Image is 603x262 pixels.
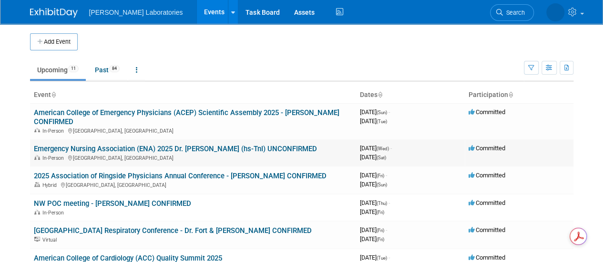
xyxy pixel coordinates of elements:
[469,145,505,152] span: Committed
[360,181,387,188] span: [DATE]
[360,154,386,161] span: [DATE]
[377,146,389,151] span: (Wed)
[42,182,60,188] span: Hybrid
[34,181,352,188] div: [GEOGRAPHIC_DATA], [GEOGRAPHIC_DATA]
[377,210,384,215] span: (Fri)
[356,87,465,103] th: Dates
[490,4,534,21] a: Search
[51,91,56,98] a: Sort by Event Name
[386,226,387,233] span: -
[377,255,387,261] span: (Tue)
[34,155,40,160] img: In-Person Event
[360,172,387,179] span: [DATE]
[42,155,67,161] span: In-Person
[89,9,183,16] span: [PERSON_NAME] Laboratories
[42,237,60,243] span: Virtual
[34,226,312,235] a: [GEOGRAPHIC_DATA] Respiratory Conference - Dr. Fort & [PERSON_NAME] CONFIRMED
[503,9,525,16] span: Search
[360,226,387,233] span: [DATE]
[390,145,392,152] span: -
[34,210,40,214] img: In-Person Event
[34,126,352,134] div: [GEOGRAPHIC_DATA], [GEOGRAPHIC_DATA]
[377,228,384,233] span: (Fri)
[34,145,317,153] a: Emergency Nursing Association (ENA) 2025 Dr. [PERSON_NAME] (hs-TnI) UNCONFIRMED
[360,117,387,125] span: [DATE]
[360,108,390,116] span: [DATE]
[68,65,79,72] span: 11
[377,237,384,242] span: (Fri)
[377,110,387,115] span: (Sun)
[88,61,127,79] a: Past84
[378,91,382,98] a: Sort by Start Date
[469,172,505,179] span: Committed
[388,199,390,206] span: -
[388,108,390,116] span: -
[42,128,67,134] span: In-Person
[377,155,386,160] span: (Sat)
[469,254,505,261] span: Committed
[30,87,356,103] th: Event
[34,128,40,133] img: In-Person Event
[34,154,352,161] div: [GEOGRAPHIC_DATA], [GEOGRAPHIC_DATA]
[34,108,339,126] a: American College of Emergency Physicians (ACEP) Scientific Assembly 2025 - [PERSON_NAME] CONFIRMED
[388,254,390,261] span: -
[30,61,86,79] a: Upcoming11
[360,145,392,152] span: [DATE]
[42,210,67,216] span: In-Person
[360,199,390,206] span: [DATE]
[377,182,387,187] span: (Sun)
[546,3,564,21] img: Tisha Davis
[34,182,40,187] img: Hybrid Event
[34,199,191,208] a: NW POC meeting - [PERSON_NAME] CONFIRMED
[386,172,387,179] span: -
[109,65,120,72] span: 84
[469,108,505,116] span: Committed
[30,8,78,18] img: ExhibitDay
[469,226,505,233] span: Committed
[34,237,40,242] img: Virtual Event
[34,172,327,180] a: 2025 Association of Ringside Physicians Annual Conference - [PERSON_NAME] CONFIRMED
[508,91,513,98] a: Sort by Participation Type
[465,87,573,103] th: Participation
[377,119,387,124] span: (Tue)
[360,235,384,243] span: [DATE]
[377,173,384,178] span: (Fri)
[30,33,78,50] button: Add Event
[469,199,505,206] span: Committed
[377,201,387,206] span: (Thu)
[360,254,390,261] span: [DATE]
[360,208,384,215] span: [DATE]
